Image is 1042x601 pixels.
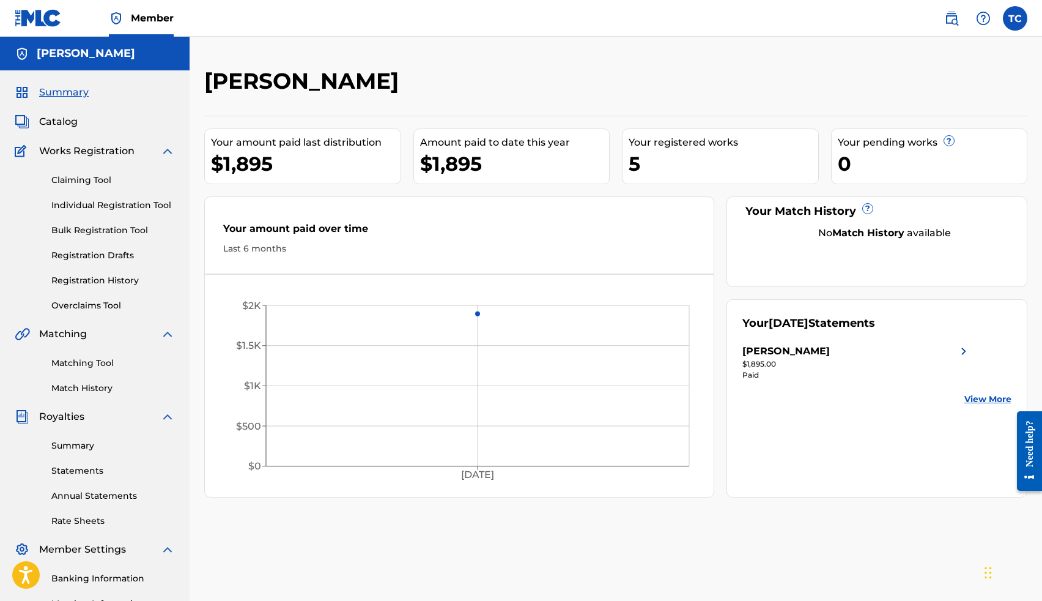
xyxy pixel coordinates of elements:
[944,11,959,26] img: search
[236,340,261,351] tspan: $1.5K
[1003,6,1027,31] div: User Menu
[976,11,991,26] img: help
[758,226,1011,241] div: No available
[51,515,175,528] a: Rate Sheets
[51,249,175,262] a: Registration Drafts
[461,469,494,480] tspan: [DATE]
[223,242,695,255] div: Last 6 months
[15,114,78,129] a: CatalogCatalog
[236,420,261,432] tspan: $500
[51,439,175,452] a: Summary
[51,174,175,187] a: Claiming Tool
[742,203,1011,220] div: Your Match History
[15,409,29,424] img: Royalties
[204,67,405,95] h2: [PERSON_NAME]
[51,490,175,502] a: Annual Statements
[985,554,992,591] div: Drag
[211,135,401,150] div: Your amount paid last distribution
[39,85,89,100] span: Summary
[838,135,1027,150] div: Your pending works
[1008,401,1042,500] iframe: Resource Center
[39,144,135,159] span: Works Registration
[15,85,89,100] a: SummarySummary
[420,150,610,177] div: $1,895
[981,542,1042,601] iframe: Chat Widget
[51,299,175,312] a: Overclaims Tool
[51,382,175,395] a: Match History
[51,357,175,370] a: Matching Tool
[863,204,873,214] span: ?
[160,542,175,557] img: expand
[39,409,84,424] span: Royalties
[15,327,30,342] img: Matching
[211,150,401,177] div: $1,895
[964,393,1011,406] a: View More
[160,409,175,424] img: expand
[944,136,954,146] span: ?
[51,224,175,237] a: Bulk Registration Tool
[15,9,62,27] img: MLC Logo
[37,47,135,61] h5: THOMAS CROCKROM
[131,11,174,25] span: Member
[629,150,818,177] div: 5
[742,344,971,381] a: [PERSON_NAME]right chevron icon$1,895.00Paid
[39,114,78,129] span: Catalog
[15,542,29,557] img: Member Settings
[223,222,695,242] div: Your amount paid over time
[742,315,875,332] div: Your Statements
[769,316,808,330] span: [DATE]
[109,11,124,26] img: Top Rightsholder
[956,344,971,359] img: right chevron icon
[39,327,87,342] span: Matching
[15,47,29,61] img: Accounts
[39,542,126,557] span: Member Settings
[742,344,830,359] div: [PERSON_NAME]
[244,380,261,392] tspan: $1K
[939,6,964,31] a: Public Search
[51,572,175,585] a: Banking Information
[242,300,261,312] tspan: $2K
[742,359,971,370] div: $1,895.00
[248,460,261,472] tspan: $0
[420,135,610,150] div: Amount paid to date this year
[742,370,971,381] div: Paid
[15,85,29,100] img: Summary
[15,114,29,129] img: Catalog
[629,135,818,150] div: Your registered works
[51,274,175,287] a: Registration History
[832,227,904,239] strong: Match History
[15,144,31,159] img: Works Registration
[971,6,996,31] div: Help
[160,327,175,342] img: expand
[51,199,175,212] a: Individual Registration Tool
[160,144,175,159] img: expand
[838,150,1027,177] div: 0
[51,465,175,477] a: Statements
